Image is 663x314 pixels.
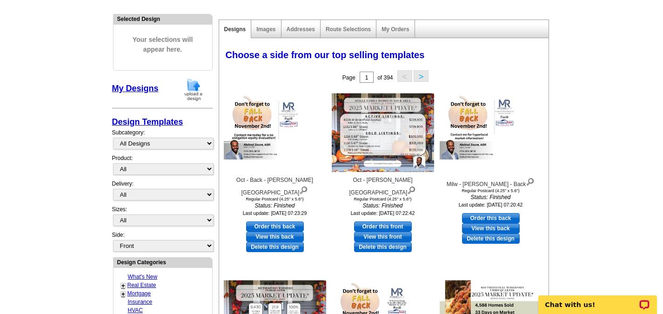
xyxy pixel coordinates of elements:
iframe: LiveChat chat widget [532,285,663,314]
div: Selected Design [114,14,212,23]
a: Delete this design [354,242,412,252]
a: + [121,282,125,289]
button: < [397,70,412,82]
img: view design details [299,184,308,194]
small: Last update: [DATE] 07:22:42 [351,210,415,216]
div: Milw - [PERSON_NAME] - Back [440,176,542,188]
a: use this design [354,221,412,232]
a: Delete this design [462,234,520,244]
a: Images [256,26,275,33]
a: Real Estate [127,282,156,288]
span: Page [342,74,355,81]
div: Sizes: [112,205,213,231]
div: Delivery: [112,180,213,205]
a: use this design [246,221,304,232]
img: view design details [407,184,416,194]
span: Your selections will appear here. [121,26,205,64]
a: + [121,290,125,298]
a: use this design [462,213,520,223]
div: Subcategory: [112,128,213,154]
img: Milw - Abdoul - Back [440,94,542,172]
span: of 394 [377,74,393,81]
img: upload-design [181,78,206,101]
div: Design Categories [114,258,212,267]
div: Oct - Back - [PERSON_NAME][GEOGRAPHIC_DATA] [224,176,326,197]
a: View this back [462,223,520,234]
a: My Designs [112,84,159,93]
i: Status: Finished [440,193,542,201]
div: Regular Postcard (4.25" x 5.6") [332,197,434,201]
a: HVAC [128,307,143,314]
img: Oct - Back - Abdoul Farm [224,94,326,172]
i: Status: Finished [332,201,434,210]
span: Choose a side from our top selling templates [226,50,425,60]
div: Regular Postcard (4.25" x 5.6") [440,188,542,193]
div: Regular Postcard (4.25" x 5.6") [224,197,326,201]
a: Designs [224,26,246,33]
a: View this front [354,232,412,242]
div: Side: [112,231,213,253]
a: Delete this design [246,242,304,252]
small: Last update: [DATE] 07:20:42 [459,202,523,207]
a: Route Selections [326,26,371,33]
button: > [414,70,429,82]
a: Addresses [287,26,315,33]
a: Design Templates [112,117,183,127]
small: Last update: [DATE] 07:23:29 [243,210,307,216]
a: My Orders [382,26,409,33]
a: Insurance [128,299,153,305]
a: What's New [128,274,158,280]
a: Mortgage [127,290,151,297]
div: Oct - [PERSON_NAME][GEOGRAPHIC_DATA] [332,176,434,197]
i: Status: Finished [224,201,326,210]
a: View this back [246,232,304,242]
img: view design details [526,176,535,186]
img: Oct - Abdoul Farm [332,94,434,172]
div: Product: [112,154,213,180]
